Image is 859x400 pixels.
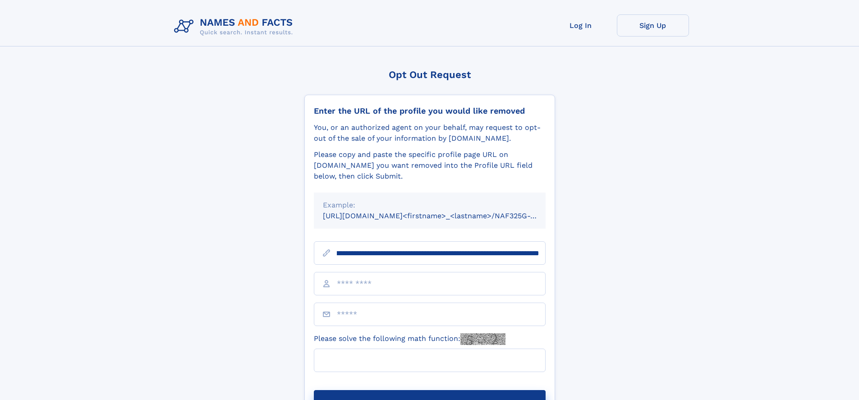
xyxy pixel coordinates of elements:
[304,69,555,80] div: Opt Out Request
[545,14,617,37] a: Log In
[323,200,537,211] div: Example:
[170,14,300,39] img: Logo Names and Facts
[323,211,563,220] small: [URL][DOMAIN_NAME]<firstname>_<lastname>/NAF325G-xxxxxxxx
[314,122,546,144] div: You, or an authorized agent on your behalf, may request to opt-out of the sale of your informatio...
[314,106,546,116] div: Enter the URL of the profile you would like removed
[314,149,546,182] div: Please copy and paste the specific profile page URL on [DOMAIN_NAME] you want removed into the Pr...
[617,14,689,37] a: Sign Up
[314,333,505,345] label: Please solve the following math function:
